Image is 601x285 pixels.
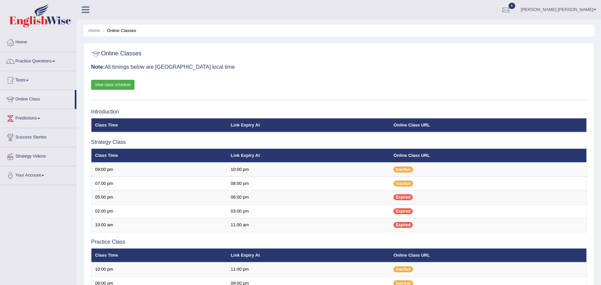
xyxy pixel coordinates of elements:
[390,118,586,132] th: Online Class URL
[101,27,136,34] li: Online Classes
[91,149,227,163] th: Class Time
[0,52,76,69] a: Practice Questions
[227,262,390,276] td: 11:00 pm
[91,218,227,232] td: 10:00 am
[227,218,390,232] td: 11:00 am
[91,204,227,218] td: 02:00 pm
[91,191,227,205] td: 05:00 pm
[393,167,413,173] span: Inactive
[393,194,413,200] span: Expired
[0,33,76,50] a: Home
[390,149,586,163] th: Online Class URL
[227,177,390,191] td: 08:00 pm
[91,163,227,177] td: 09:00 pm
[88,28,100,33] a: Home
[91,109,587,115] h3: Introduction
[393,181,413,187] span: Inactive
[227,248,390,262] th: Link Expiry At
[393,222,413,228] span: Expired
[390,248,586,262] th: Online Class URL
[227,118,390,132] th: Link Expiry At
[509,3,515,9] span: 6
[91,177,227,191] td: 07:00 pm
[91,49,141,59] h2: Online Classes
[0,90,75,107] a: Online Class
[91,248,227,262] th: Class Time
[227,163,390,177] td: 10:00 pm
[91,64,105,70] b: Note:
[0,166,76,183] a: Your Account
[91,118,227,132] th: Class Time
[227,204,390,218] td: 03:00 pm
[91,239,587,245] h3: Practice Class
[0,71,76,88] a: Tests
[91,262,227,276] td: 10:00 pm
[91,64,587,70] h3: All timings below are [GEOGRAPHIC_DATA] local time
[227,149,390,163] th: Link Expiry At
[393,266,413,272] span: Inactive
[91,80,134,90] a: View class schedule
[0,147,76,164] a: Strategy Videos
[0,128,76,145] a: Success Stories
[393,208,413,214] span: Expired
[227,191,390,205] td: 06:00 pm
[0,109,76,126] a: Predictions
[91,139,587,145] h3: Strategy Class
